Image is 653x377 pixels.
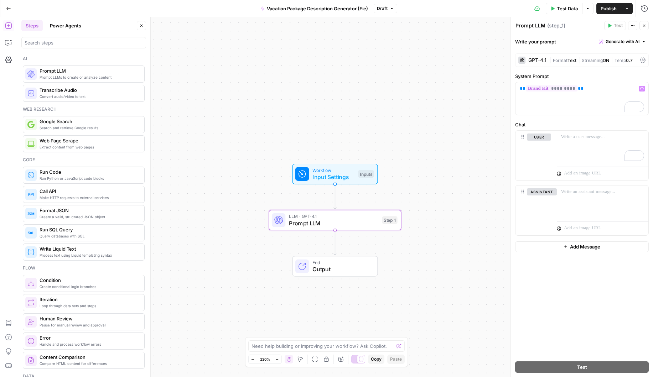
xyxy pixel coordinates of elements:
[260,356,270,362] span: 120%
[21,20,43,31] button: Steps
[390,356,402,362] span: Paste
[614,22,623,29] span: Test
[549,56,553,63] span: |
[23,56,145,62] div: Ai
[515,185,551,235] div: assistant
[267,5,368,12] span: Vacation Package Description Generator (Fie)
[377,5,388,12] span: Draft
[547,22,565,29] span: ( step_1 )
[40,277,139,284] span: Condition
[515,361,649,373] button: Test
[312,265,370,273] span: Output
[40,94,139,99] span: Convert audio/video to text
[577,363,587,371] span: Test
[40,322,139,328] span: Pause for manual review and approval
[601,5,617,12] span: Publish
[515,121,649,128] label: Chat
[40,144,139,150] span: Extract content from web pages
[527,133,551,141] button: user
[374,4,397,13] button: Draft
[527,188,557,195] button: assistant
[40,233,139,239] span: Query databases with SQL
[312,167,355,173] span: Workflow
[596,37,649,46] button: Generate with AI
[256,3,372,14] button: Vacation Package Description Generator (Fie)
[334,184,336,209] g: Edge from start to step_1
[387,355,405,364] button: Paste
[515,131,551,180] div: user
[40,245,139,252] span: Write Liquid Text
[515,241,649,252] button: Add Message
[604,21,626,30] button: Test
[40,315,139,322] span: Human Review
[334,230,336,255] g: Edge from step_1 to end
[557,131,648,163] div: To enrich screen reader interactions, please activate Accessibility in Grammarly extension settings
[269,256,401,277] div: EndOutput
[596,3,621,14] button: Publish
[40,361,139,366] span: Compare HTML content for differences
[312,173,355,181] span: Input Settings
[557,5,578,12] span: Test Data
[382,216,398,224] div: Step 1
[40,168,139,176] span: Run Code
[40,334,139,341] span: Error
[546,3,582,14] button: Test Data
[40,284,139,289] span: Create conditional logic branches
[40,354,139,361] span: Content Comparison
[371,356,382,362] span: Copy
[40,341,139,347] span: Handle and process workflow errors
[511,34,653,49] div: Write your prompt
[40,195,139,200] span: Make HTTP requests to external services
[40,118,139,125] span: Google Search
[553,58,568,63] span: Format
[269,210,401,231] div: LLM · GPT-4.1Prompt LLMStep 1
[570,243,600,250] span: Add Message
[40,67,139,74] span: Prompt LLM
[368,355,384,364] button: Copy
[358,170,374,178] div: Inputs
[269,164,401,184] div: WorkflowInput SettingsInputs
[515,82,648,115] div: To enrich screen reader interactions, please activate Accessibility in Grammarly extension settings
[46,20,85,31] button: Power Agents
[40,125,139,131] span: Search and retrieve Google results
[40,176,139,181] span: Run Python or JavaScript code blocks
[40,188,139,195] span: Call API
[23,157,145,163] div: Code
[27,357,35,364] img: vrinnnclop0vshvmafd7ip1g7ohf
[40,252,139,258] span: Process text using Liquid templating syntax
[40,226,139,233] span: Run SQL Query
[23,106,145,112] div: Web research
[603,58,609,63] span: ON
[289,213,379,220] span: LLM · GPT-4.1
[515,73,649,80] label: System Prompt
[23,265,145,271] div: Flow
[40,303,139,309] span: Loop through data sets and steps
[312,259,370,266] span: End
[615,58,626,63] span: Temp
[528,58,546,63] div: GPT-4.1
[582,58,603,63] span: Streaming
[40,207,139,214] span: Format JSON
[609,56,615,63] span: |
[40,296,139,303] span: Iteration
[40,137,139,144] span: Web Page Scrape
[606,38,639,45] span: Generate with AI
[576,56,582,63] span: |
[40,214,139,220] span: Create a valid, structured JSON object
[289,219,379,227] span: Prompt LLM
[515,22,545,29] textarea: Prompt LLM
[25,39,143,46] input: Search steps
[568,58,576,63] span: Text
[40,74,139,80] span: Prompt LLMs to create or analyze content
[626,58,633,63] span: 0.7
[40,87,139,94] span: Transcribe Audio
